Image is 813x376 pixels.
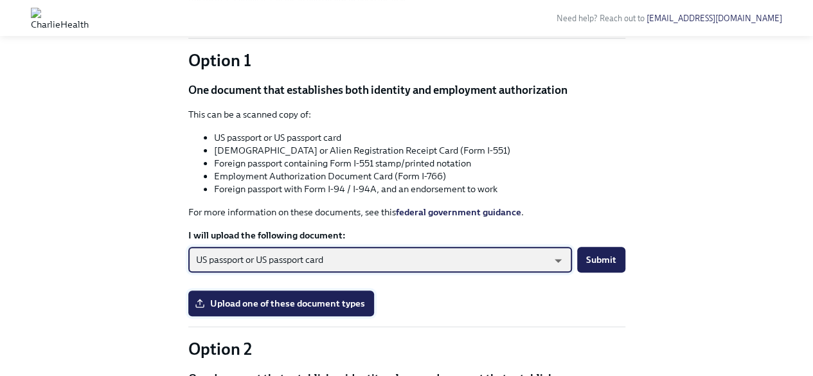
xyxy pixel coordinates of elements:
li: Foreign passport containing Form I-551 stamp/printed notation [214,157,625,170]
li: Employment Authorization Document Card (Form I-766) [214,170,625,183]
span: Need help? Reach out to [557,13,782,23]
a: federal government guidance [396,206,521,218]
div: US passport or US passport card [188,247,572,273]
p: One document that establishes both identity and employment authorization [188,82,625,98]
label: Upload one of these document types [188,291,374,316]
p: Option 1 [188,49,625,72]
p: For more information on these documents, see this . [188,206,625,219]
span: Submit [586,253,616,266]
li: Foreign passport with Form I-94 / I-94A, and an endorsement to work [214,183,625,195]
li: US passport or US passport card [214,131,625,144]
a: [EMAIL_ADDRESS][DOMAIN_NAME] [647,13,782,23]
li: [DEMOGRAPHIC_DATA] or Alien Registration Receipt Card (Form I-551) [214,144,625,157]
button: Submit [577,247,625,273]
p: This can be a scanned copy of: [188,108,625,121]
img: CharlieHealth [31,8,89,28]
p: Option 2 [188,337,625,361]
span: Upload one of these document types [197,297,365,310]
label: I will upload the following document: [188,229,625,242]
